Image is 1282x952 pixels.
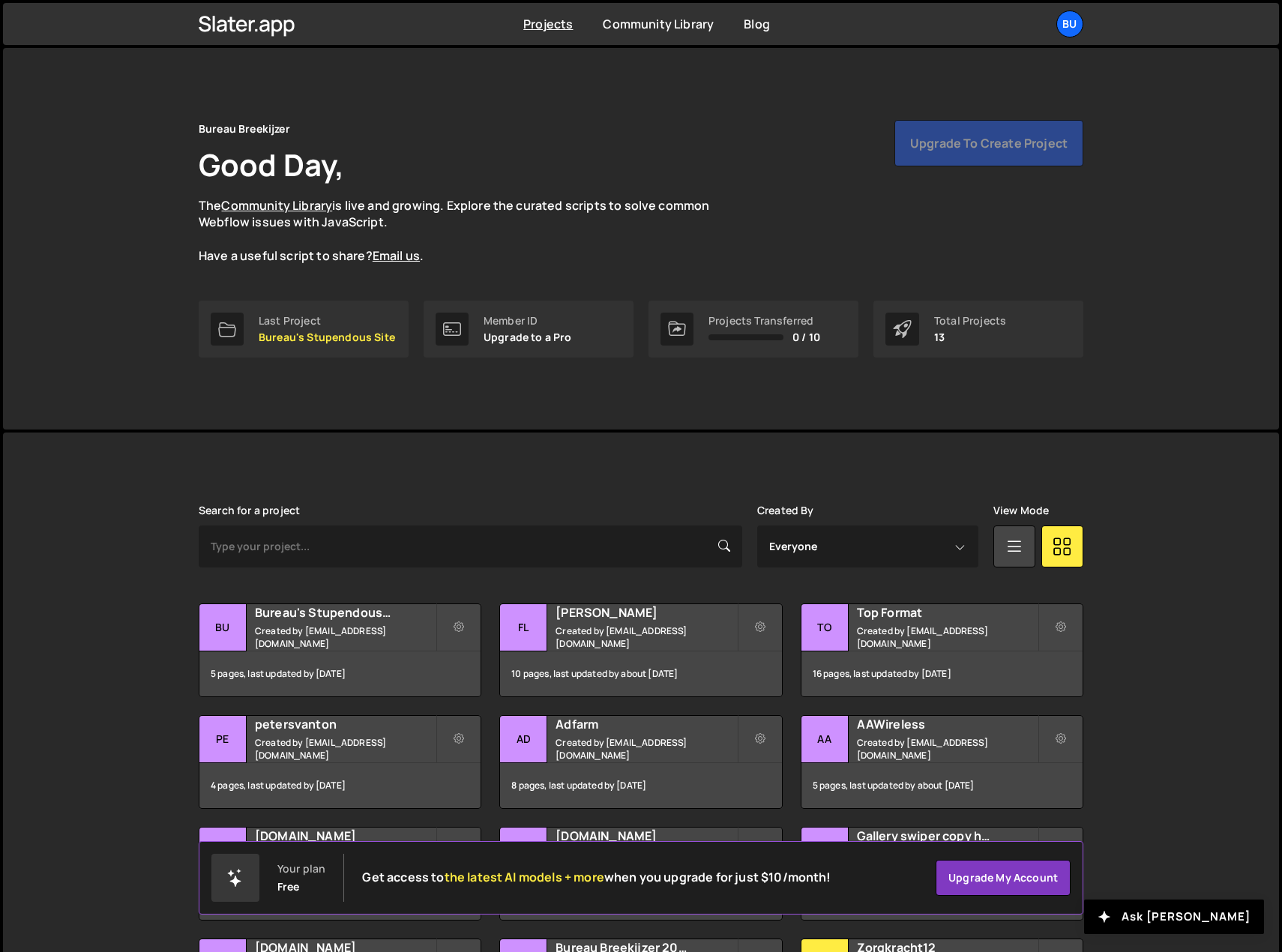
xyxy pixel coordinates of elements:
[484,331,572,343] p: Upgrade to a Pro
[500,828,547,875] div: Hu
[199,651,481,696] div: 5 pages, last updated by [DATE]
[199,525,742,567] input: Type your project...
[199,144,344,185] h1: Good Day,
[801,716,849,763] div: AA
[199,827,481,921] a: Gi [DOMAIN_NAME] Created by [EMAIL_ADDRESS][DOMAIN_NAME] 7 pages, last updated by [DATE]
[556,828,736,844] h2: [DOMAIN_NAME]
[801,827,1083,921] a: Ga Gallery swiper copy huurper Created by [EMAIL_ADDRESS][DOMAIN_NAME] 1 page, last updated by [D...
[499,603,782,697] a: Fl [PERSON_NAME] Created by [EMAIL_ADDRESS][DOMAIN_NAME] 10 pages, last updated by about [DATE]
[500,716,547,763] div: Ad
[857,624,1038,650] small: Created by [EMAIL_ADDRESS][DOMAIN_NAME]
[556,716,736,732] h2: Adfarm
[199,763,481,808] div: 4 pages, last updated by [DATE]
[199,715,481,809] a: pe petersvanton Created by [EMAIL_ADDRESS][DOMAIN_NAME] 4 pages, last updated by [DATE]
[708,315,820,327] div: Projects Transferred
[556,624,736,650] small: Created by [EMAIL_ADDRESS][DOMAIN_NAME]
[499,715,782,809] a: Ad Adfarm Created by [EMAIL_ADDRESS][DOMAIN_NAME] 8 pages, last updated by [DATE]
[500,763,781,808] div: 8 pages, last updated by [DATE]
[259,331,395,343] p: Bureau's Stupendous Site
[556,604,736,621] h2: [PERSON_NAME]
[993,504,1049,516] label: View Mode
[801,763,1083,808] div: 5 pages, last updated by about [DATE]
[255,624,436,650] small: Created by [EMAIL_ADDRESS][DOMAIN_NAME]
[801,651,1083,696] div: 16 pages, last updated by [DATE]
[499,827,782,921] a: Hu [DOMAIN_NAME] Created by [EMAIL_ADDRESS][DOMAIN_NAME] 6 pages, last updated by [DATE]
[199,603,481,697] a: Bu Bureau's Stupendous Site Created by [EMAIL_ADDRESS][DOMAIN_NAME] 5 pages, last updated by [DATE]
[857,828,1038,844] h2: Gallery swiper copy huurper
[500,604,547,651] div: Fl
[277,863,325,875] div: Your plan
[199,504,300,516] label: Search for a project
[255,828,436,844] h2: [DOMAIN_NAME]
[934,315,1006,327] div: Total Projects
[801,828,849,875] div: Ga
[255,604,436,621] h2: Bureau's Stupendous Site
[801,604,849,651] div: To
[484,315,572,327] div: Member ID
[556,736,736,762] small: Created by [EMAIL_ADDRESS][DOMAIN_NAME]
[792,331,820,343] span: 0 / 10
[373,247,420,264] a: Email us
[255,736,436,762] small: Created by [EMAIL_ADDRESS][DOMAIN_NAME]
[199,301,409,358] a: Last Project Bureau's Stupendous Site
[934,331,1006,343] p: 13
[445,869,604,885] span: the latest AI models + more
[259,315,395,327] div: Last Project
[199,604,247,651] div: Bu
[857,736,1038,762] small: Created by [EMAIL_ADDRESS][DOMAIN_NAME]
[362,870,831,885] h2: Get access to when you upgrade for just $10/month!
[857,604,1038,621] h2: Top Format
[199,828,247,875] div: Gi
[1056,10,1083,37] a: Bu
[221,197,332,214] a: Community Library
[1084,900,1264,934] button: Ask [PERSON_NAME]
[500,651,781,696] div: 10 pages, last updated by about [DATE]
[199,716,247,763] div: pe
[744,16,770,32] a: Blog
[255,716,436,732] h2: petersvanton
[199,197,738,265] p: The is live and growing. Explore the curated scripts to solve common Webflow issues with JavaScri...
[277,881,300,893] div: Free
[801,715,1083,809] a: AA AAWireless Created by [EMAIL_ADDRESS][DOMAIN_NAME] 5 pages, last updated by about [DATE]
[936,860,1071,896] a: Upgrade my account
[523,16,573,32] a: Projects
[603,16,714,32] a: Community Library
[801,603,1083,697] a: To Top Format Created by [EMAIL_ADDRESS][DOMAIN_NAME] 16 pages, last updated by [DATE]
[857,716,1038,732] h2: AAWireless
[757,504,814,516] label: Created By
[199,120,290,138] div: Bureau Breekijzer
